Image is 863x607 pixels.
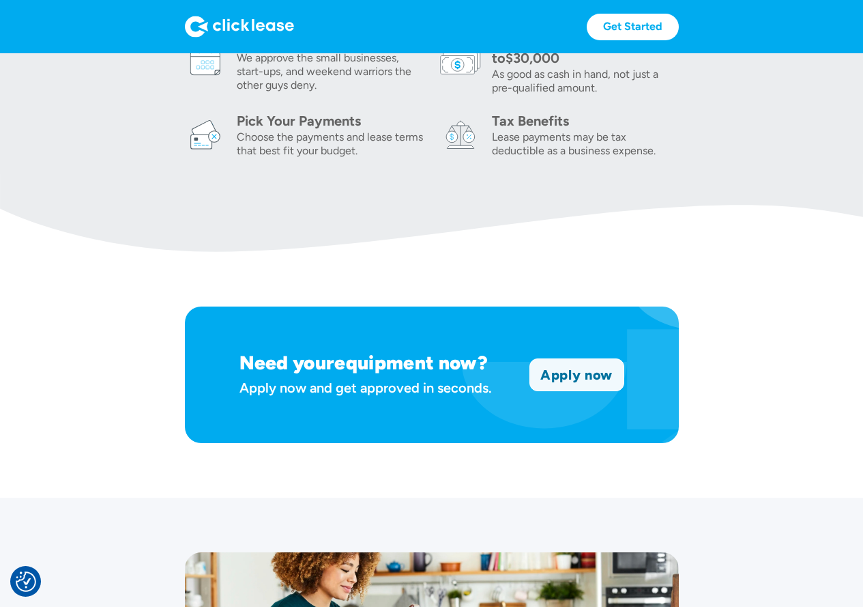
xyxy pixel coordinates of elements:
img: card icon [185,114,226,155]
img: Revisit consent button [16,571,36,592]
img: calendar icon [185,42,226,83]
div: Pick Your Payments [237,111,424,130]
div: We approve the small businesses, start-ups, and weekend warriors the other guys deny. [237,51,424,92]
h1: equipment now? [334,351,487,374]
img: money icon [440,42,481,83]
h1: Need your [239,351,335,374]
button: Consent Preferences [16,571,36,592]
div: As good as cash in hand, not just a pre-qualified amount. [492,68,679,95]
div: Choose the payments and lease terms that best fit your budget. [237,130,424,158]
a: Apply now [530,359,624,391]
div: $30,000 [506,50,559,66]
img: Logo [185,16,294,38]
div: Lease payments may be tax deductible as a business expense. [492,130,679,158]
a: Get Started [587,14,679,40]
img: tax icon [440,114,481,155]
div: Tax Benefits [492,111,679,130]
div: Apply now and get approved in seconds. [239,376,513,400]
